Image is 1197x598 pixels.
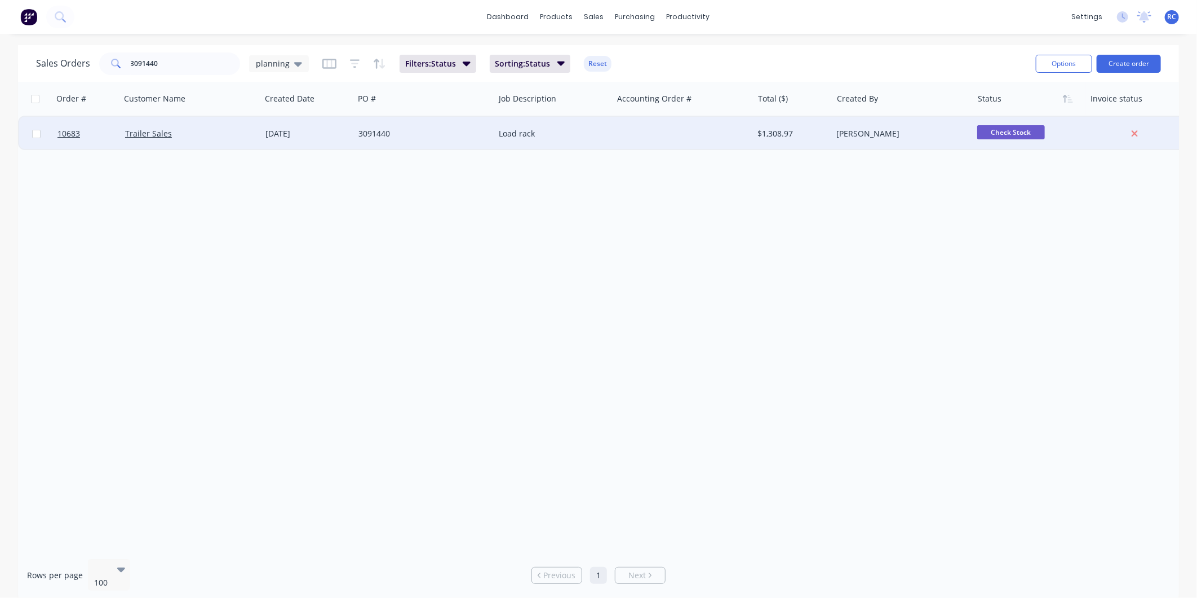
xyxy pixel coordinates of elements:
[56,93,86,104] div: Order #
[256,58,290,69] span: planning
[535,8,579,25] div: products
[499,93,556,104] div: Job Description
[628,570,646,581] span: Next
[358,128,484,139] div: 3091440
[125,128,172,139] a: Trailer Sales
[617,93,691,104] div: Accounting Order #
[265,93,314,104] div: Created Date
[758,93,788,104] div: Total ($)
[579,8,610,25] div: sales
[584,56,611,72] button: Reset
[27,570,83,581] span: Rows per page
[124,93,185,104] div: Customer Name
[358,93,376,104] div: PO #
[527,567,670,584] ul: Pagination
[615,570,665,581] a: Next page
[661,8,716,25] div: productivity
[1168,12,1177,22] span: RC
[836,128,961,139] div: [PERSON_NAME]
[482,8,535,25] a: dashboard
[978,93,1001,104] div: Status
[94,577,110,588] div: 100
[405,58,456,69] span: Filters: Status
[20,8,37,25] img: Factory
[400,55,476,73] button: Filters:Status
[490,55,571,73] button: Sorting:Status
[1090,93,1142,104] div: Invoice status
[36,58,90,69] h1: Sales Orders
[977,125,1045,139] span: Check Stock
[1066,8,1108,25] div: settings
[590,567,607,584] a: Page 1 is your current page
[499,128,603,139] div: Load rack
[1036,55,1092,73] button: Options
[1097,55,1161,73] button: Create order
[758,128,824,139] div: $1,308.97
[57,117,125,151] a: 10683
[265,128,349,139] div: [DATE]
[131,52,241,75] input: Search...
[544,570,576,581] span: Previous
[532,570,582,581] a: Previous page
[495,58,551,69] span: Sorting: Status
[57,128,80,139] span: 10683
[837,93,878,104] div: Created By
[610,8,661,25] div: purchasing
